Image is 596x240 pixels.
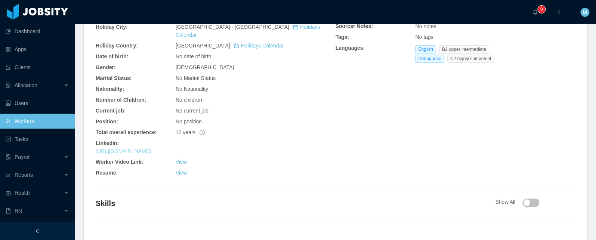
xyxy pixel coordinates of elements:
[6,208,11,213] i: icon: book
[532,9,538,15] i: icon: bell
[176,129,205,135] span: 12 years
[6,83,11,88] i: icon: solution
[176,119,202,124] span: No position
[176,24,320,38] span: [GEOGRAPHIC_DATA] - [GEOGRAPHIC_DATA]
[96,64,116,70] b: Gender:
[176,108,209,114] span: No current job
[234,43,284,49] a: icon: calendarHolidays Calendar
[96,75,132,81] b: Marital Status:
[176,86,208,92] span: No Nationality
[96,108,126,114] b: Current job:
[6,190,11,196] i: icon: medicine-box
[495,199,539,205] span: Show All
[6,96,69,111] a: icon: robotUsers
[96,148,151,154] a: [URL][DOMAIN_NAME]
[293,24,298,30] i: icon: calendar
[415,45,436,53] span: English
[200,130,205,135] span: info-circle
[6,154,11,160] i: icon: file-protect
[96,198,495,209] h4: Skills
[176,97,202,103] span: No children
[6,60,69,75] a: icon: auditClients
[96,97,146,103] b: Number of Children:
[96,170,118,176] b: Resume:
[336,23,373,29] b: Sourcer Notes:
[6,24,69,39] a: icon: pie-chartDashboard
[6,42,69,57] a: icon: appstoreApps
[96,140,119,146] b: Linkedin:
[96,86,124,92] b: Nationality:
[15,208,22,214] span: HR
[176,43,284,49] span: [GEOGRAPHIC_DATA]
[15,82,37,88] span: Allocation
[96,43,138,49] b: Holiday Country:
[439,45,489,53] span: B2 upper intermediate
[15,154,31,160] span: Payroll
[176,170,187,176] a: View
[96,53,128,59] b: Date of birth:
[336,34,349,40] b: Tags:
[176,159,187,165] a: View
[96,24,128,30] b: Holiday City:
[96,129,157,135] b: Total overall experience:
[176,75,216,81] span: No Marital Status
[415,33,575,41] div: No tags
[15,172,33,178] span: Reports
[176,53,211,59] span: No date of birth
[556,9,562,15] i: icon: plus
[415,55,444,63] span: Portuguese
[176,64,234,70] span: [DEMOGRAPHIC_DATA]
[234,43,239,48] i: icon: calendar
[96,119,118,124] b: Position:
[6,114,69,129] a: icon: userWorkers
[96,159,143,165] b: Worker Video Link:
[583,8,587,17] span: M
[6,132,69,147] a: icon: profileTasks
[447,55,494,63] span: C2 highly competent
[415,23,436,29] span: No notes
[15,190,30,196] span: Health
[538,6,545,13] sup: 0
[6,172,11,178] i: icon: line-chart
[336,45,365,51] b: Languages:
